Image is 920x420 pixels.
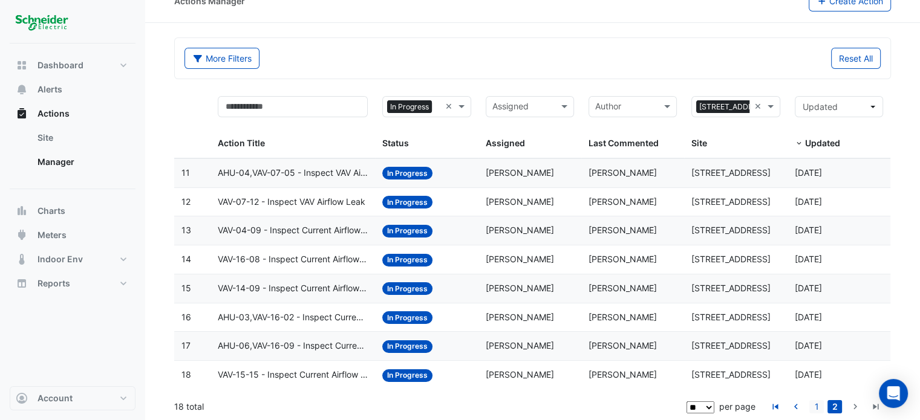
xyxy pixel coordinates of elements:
[803,102,838,112] span: Updated
[382,167,432,179] span: In Progress
[10,271,135,296] button: Reports
[589,138,659,148] span: Last Commented
[486,369,554,380] span: [PERSON_NAME]
[218,195,365,209] span: VAV-07-12 - Inspect VAV Airflow Leak
[218,368,368,382] span: VAV-15-15 - Inspect Current Airflow Faulty Sensor
[218,138,265,148] span: Action Title
[181,369,191,380] span: 18
[754,100,765,114] span: Clear
[218,253,368,267] span: VAV-16-08 - Inspect Current Airflow Faulty Sensor
[696,100,772,114] span: [STREET_ADDRESS]
[181,167,190,178] span: 11
[28,126,135,150] a: Site
[589,369,657,380] span: [PERSON_NAME]
[869,400,883,413] a: go to last page
[795,225,822,235] span: 2025-05-19T16:10:23.384
[181,340,191,351] span: 17
[589,283,657,293] span: [PERSON_NAME]
[38,253,83,265] span: Indoor Env
[486,225,554,235] span: [PERSON_NAME]
[38,83,62,95] span: Alerts
[486,196,554,207] span: [PERSON_NAME]
[38,392,73,404] span: Account
[16,83,28,95] app-icon: Alerts
[181,254,191,264] span: 14
[486,254,554,264] span: [PERSON_NAME]
[795,283,822,293] span: 2025-05-19T16:09:35.893
[589,254,657,264] span: [PERSON_NAME]
[382,254,432,267] span: In Progress
[827,400,842,413] a: 2
[589,312,657,322] span: [PERSON_NAME]
[28,150,135,174] a: Manager
[691,196,771,207] span: [STREET_ADDRESS]
[789,400,803,413] a: go to previous page
[10,247,135,271] button: Indoor Env
[795,254,822,264] span: 2025-05-19T16:09:48.512
[218,311,368,325] span: AHU-03,VAV-16-02 - Inspect Current Airflow Faulty Sensor
[38,205,65,217] span: Charts
[795,167,822,178] span: 2025-05-22T14:28:09.640
[10,77,135,102] button: Alerts
[589,340,657,351] span: [PERSON_NAME]
[16,205,28,217] app-icon: Charts
[486,167,554,178] span: [PERSON_NAME]
[382,369,432,382] span: In Progress
[445,100,455,114] span: Clear
[691,225,771,235] span: [STREET_ADDRESS]
[691,340,771,351] span: [STREET_ADDRESS]
[382,138,409,148] span: Status
[181,225,191,235] span: 13
[218,282,368,296] span: VAV-14-09 - Inspect Current Airflow Faulty Sensor
[38,229,67,241] span: Meters
[382,311,432,324] span: In Progress
[691,138,707,148] span: Site
[10,199,135,223] button: Charts
[826,400,844,413] li: page 2
[795,96,883,117] button: Updated
[16,277,28,289] app-icon: Reports
[691,312,771,322] span: [STREET_ADDRESS]
[486,312,554,322] span: [PERSON_NAME]
[382,340,432,353] span: In Progress
[10,223,135,247] button: Meters
[879,379,908,408] div: Open Intercom Messenger
[15,10,69,34] img: Company Logo
[16,229,28,241] app-icon: Meters
[218,224,368,237] span: VAV-04-09 - Inspect Current Airflow Faulty Sensor
[38,108,70,120] span: Actions
[181,196,191,207] span: 12
[486,138,525,148] span: Assigned
[38,277,70,289] span: Reports
[691,369,771,380] span: [STREET_ADDRESS]
[10,126,135,179] div: Actions
[218,166,368,180] span: AHU-04,VAV-07-05 - Inspect VAV Airflow Leak
[486,340,554,351] span: [PERSON_NAME]
[382,225,432,237] span: In Progress
[795,369,822,380] span: 2025-05-07T11:12:02.057
[181,283,191,293] span: 15
[10,53,135,77] button: Dashboard
[589,225,657,235] span: [PERSON_NAME]
[589,196,657,207] span: [PERSON_NAME]
[795,196,822,207] span: 2025-05-22T14:28:02.258
[805,138,840,148] span: Updated
[691,283,771,293] span: [STREET_ADDRESS]
[719,401,755,412] span: per page
[382,282,432,295] span: In Progress
[218,339,368,353] span: AHU-06,VAV-16-09 - Inspect Current Airflow Faulty Sensor
[184,48,259,69] button: More Filters
[387,100,432,114] span: In Progress
[181,312,191,322] span: 16
[691,167,771,178] span: [STREET_ADDRESS]
[831,48,881,69] button: Reset All
[486,283,554,293] span: [PERSON_NAME]
[382,196,432,208] span: In Progress
[38,59,83,71] span: Dashboard
[16,253,28,265] app-icon: Indoor Env
[809,400,824,413] a: 1
[10,386,135,410] button: Account
[16,59,28,71] app-icon: Dashboard
[807,400,826,413] li: page 1
[795,340,822,351] span: 2025-05-07T11:12:27.598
